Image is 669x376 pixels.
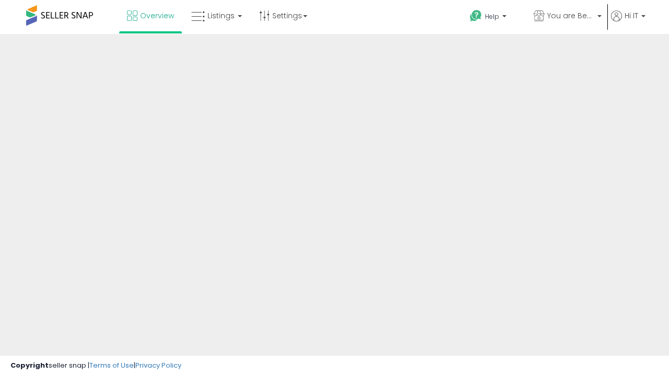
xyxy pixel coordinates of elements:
span: You are Beautiful (IT) [547,10,594,21]
span: Listings [207,10,235,21]
span: Hi IT [625,10,638,21]
a: Hi IT [611,10,645,34]
span: Help [485,12,499,21]
div: seller snap | | [10,361,181,371]
a: Terms of Use [89,360,134,370]
a: Help [462,2,524,34]
span: Overview [140,10,174,21]
strong: Copyright [10,360,49,370]
i: Get Help [469,9,482,22]
a: Privacy Policy [135,360,181,370]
